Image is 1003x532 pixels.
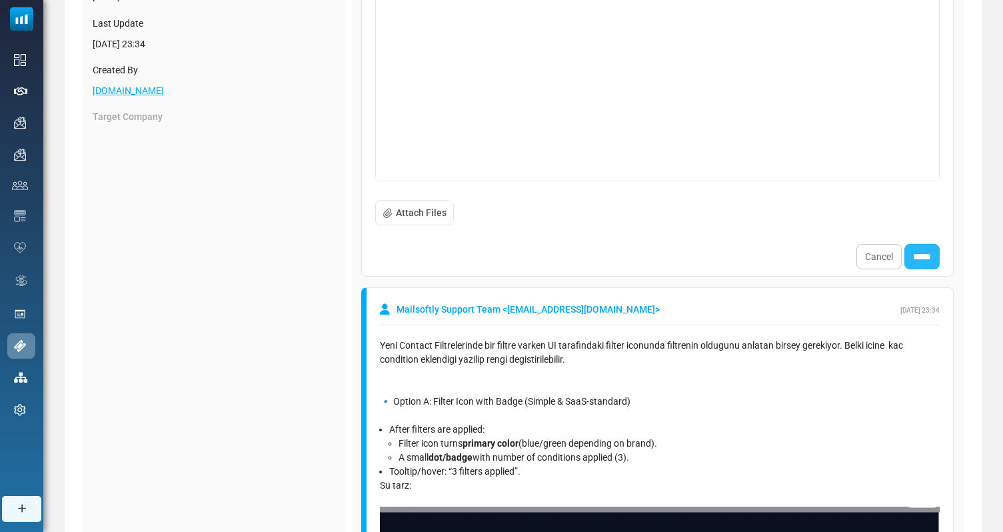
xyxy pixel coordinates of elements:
[93,17,336,31] label: Last Update
[10,7,33,31] img: mailsoftly_icon_blue_white.svg
[14,340,26,352] img: support-icon-active.svg
[93,110,163,124] label: Target Company
[14,210,26,222] img: email-templates-icon.svg
[389,423,940,465] li: After filters are applied:
[463,438,518,449] strong: primary color
[93,37,336,51] div: [DATE] 23:34
[380,339,940,423] div: Yeni Contact Filtrelerinde bir filtre varken UI tarafindaki filter iconunda filtrenin oldugunu an...
[14,149,26,161] img: campaigns-icon.png
[397,303,660,317] span: Mailsoftly Support Team < [EMAIL_ADDRESS][DOMAIN_NAME] >
[399,437,940,451] li: Filter icon turns (blue/green depending on brand).
[375,200,454,225] button: Attach Files
[14,308,26,320] img: landing_pages.svg
[429,452,473,463] strong: dot/badge
[900,307,940,314] span: [DATE] 23:34
[14,273,29,289] img: workflow.svg
[93,63,336,77] label: Created By
[12,181,28,190] img: contacts-icon.svg
[389,465,940,479] li: Tooltip/hover: “3 filters applied”.
[14,242,26,253] img: domain-health-icon.svg
[14,117,26,129] img: campaigns-icon.png
[856,244,902,269] a: Cancel
[14,54,26,66] img: dashboard-icon.svg
[93,85,164,96] a: [DOMAIN_NAME]
[14,404,26,416] img: settings-icon.svg
[399,451,940,465] li: A small with number of conditions applied (3).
